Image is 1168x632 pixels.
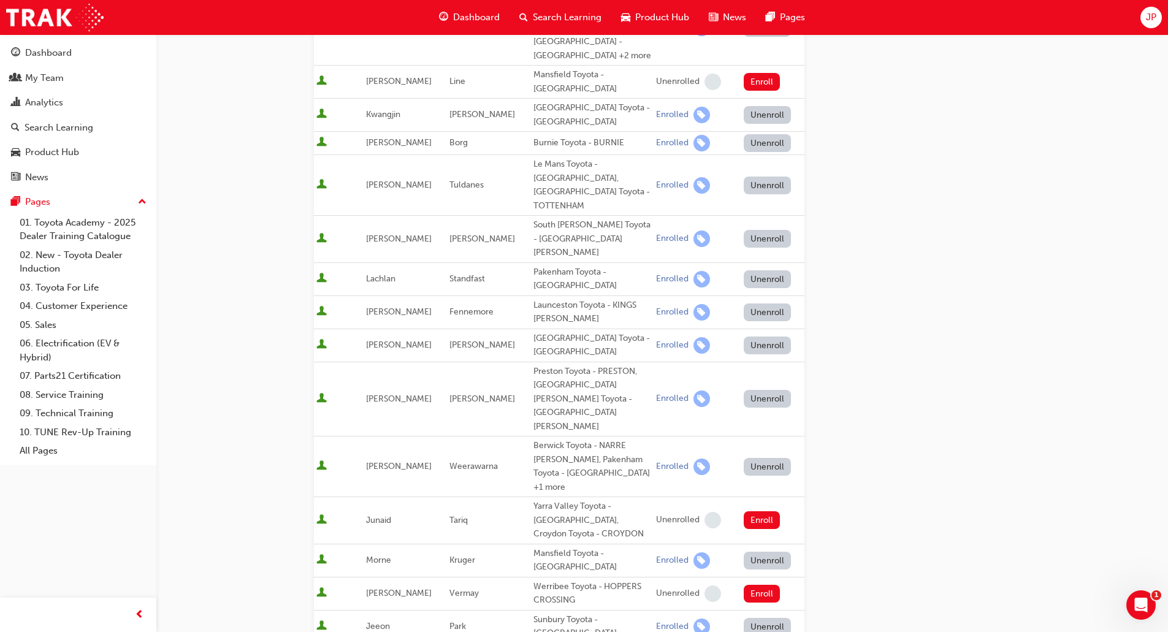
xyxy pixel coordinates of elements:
[1140,7,1162,28] button: JP
[11,147,20,158] span: car-icon
[693,107,710,123] span: learningRecordVerb_ENROLL-icon
[744,458,792,476] button: Unenroll
[316,393,327,405] span: User is active
[449,515,468,525] span: Tariq
[449,137,468,148] span: Borg
[1151,590,1161,600] span: 1
[316,554,327,566] span: User is active
[744,230,792,248] button: Unenroll
[449,306,494,317] span: Fennemore
[693,177,710,194] span: learningRecordVerb_ENROLL-icon
[25,195,50,209] div: Pages
[756,5,815,30] a: pages-iconPages
[25,170,48,185] div: News
[366,461,432,471] span: [PERSON_NAME]
[744,585,781,603] button: Enroll
[656,514,700,526] div: Unenrolled
[366,515,391,525] span: Junaid
[366,555,391,565] span: Morne
[656,393,689,405] div: Enrolled
[656,555,689,566] div: Enrolled
[611,5,699,30] a: car-iconProduct Hub
[449,109,515,120] span: [PERSON_NAME]
[533,136,651,150] div: Burnie Toyota - BURNIE
[15,316,151,335] a: 05. Sales
[449,234,515,244] span: [PERSON_NAME]
[366,306,432,317] span: [PERSON_NAME]
[693,230,710,247] span: learningRecordVerb_ENROLL-icon
[316,273,327,285] span: User is active
[15,441,151,460] a: All Pages
[316,306,327,318] span: User is active
[5,191,151,213] button: Pages
[5,141,151,164] a: Product Hub
[533,10,601,25] span: Search Learning
[15,278,151,297] a: 03. Toyota For Life
[15,423,151,442] a: 10. TUNE Rev-Up Training
[656,306,689,318] div: Enrolled
[744,134,792,152] button: Unenroll
[11,48,20,59] span: guage-icon
[449,76,465,86] span: Line
[6,4,104,31] img: Trak
[15,213,151,246] a: 01. Toyota Academy - 2025 Dealer Training Catalogue
[138,194,147,210] span: up-icon
[656,273,689,285] div: Enrolled
[693,552,710,569] span: learningRecordVerb_ENROLL-icon
[316,109,327,121] span: User is active
[744,552,792,569] button: Unenroll
[25,96,63,110] div: Analytics
[11,73,20,84] span: people-icon
[656,76,700,88] div: Unenrolled
[316,233,327,245] span: User is active
[533,68,651,96] div: Mansfield Toyota - [GEOGRAPHIC_DATA]
[744,270,792,288] button: Unenroll
[533,101,651,129] div: [GEOGRAPHIC_DATA] Toyota - [GEOGRAPHIC_DATA]
[5,91,151,114] a: Analytics
[449,180,484,190] span: Tuldanes
[135,607,144,623] span: prev-icon
[11,97,20,109] span: chart-icon
[439,10,448,25] span: guage-icon
[704,74,721,90] span: learningRecordVerb_NONE-icon
[510,5,611,30] a: search-iconSearch Learning
[5,42,151,64] a: Dashboard
[366,273,395,284] span: Lachlan
[744,390,792,408] button: Unenroll
[15,297,151,316] a: 04. Customer Experience
[366,234,432,244] span: [PERSON_NAME]
[723,10,746,25] span: News
[780,10,805,25] span: Pages
[709,10,718,25] span: news-icon
[366,76,432,86] span: [PERSON_NAME]
[316,75,327,88] span: User is active
[693,459,710,475] span: learningRecordVerb_ENROLL-icon
[533,500,651,541] div: Yarra Valley Toyota - [GEOGRAPHIC_DATA], Croydon Toyota - CROYDON
[693,271,710,287] span: learningRecordVerb_ENROLL-icon
[766,10,775,25] span: pages-icon
[519,10,528,25] span: search-icon
[316,179,327,191] span: User is active
[693,337,710,354] span: learningRecordVerb_ENROLL-icon
[744,337,792,354] button: Unenroll
[15,367,151,386] a: 07. Parts21 Certification
[1126,590,1156,620] iframe: Intercom live chat
[744,73,781,91] button: Enroll
[533,580,651,607] div: Werribee Toyota - HOPPERS CROSSING
[366,340,432,350] span: [PERSON_NAME]
[533,218,651,260] div: South [PERSON_NAME] Toyota - [GEOGRAPHIC_DATA][PERSON_NAME]
[533,332,651,359] div: [GEOGRAPHIC_DATA] Toyota - [GEOGRAPHIC_DATA]
[699,5,756,30] a: news-iconNews
[533,158,651,213] div: Le Mans Toyota - [GEOGRAPHIC_DATA], [GEOGRAPHIC_DATA] Toyota - TOTTENHAM
[533,439,651,494] div: Berwick Toyota - NARRE [PERSON_NAME], Pakenham Toyota - [GEOGRAPHIC_DATA] +1 more
[744,511,781,529] button: Enroll
[316,587,327,600] span: User is active
[449,461,498,471] span: Weerawarna
[693,390,710,407] span: learningRecordVerb_ENROLL-icon
[656,137,689,149] div: Enrolled
[366,109,400,120] span: Kwangjin
[744,303,792,321] button: Unenroll
[449,555,475,565] span: Kruger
